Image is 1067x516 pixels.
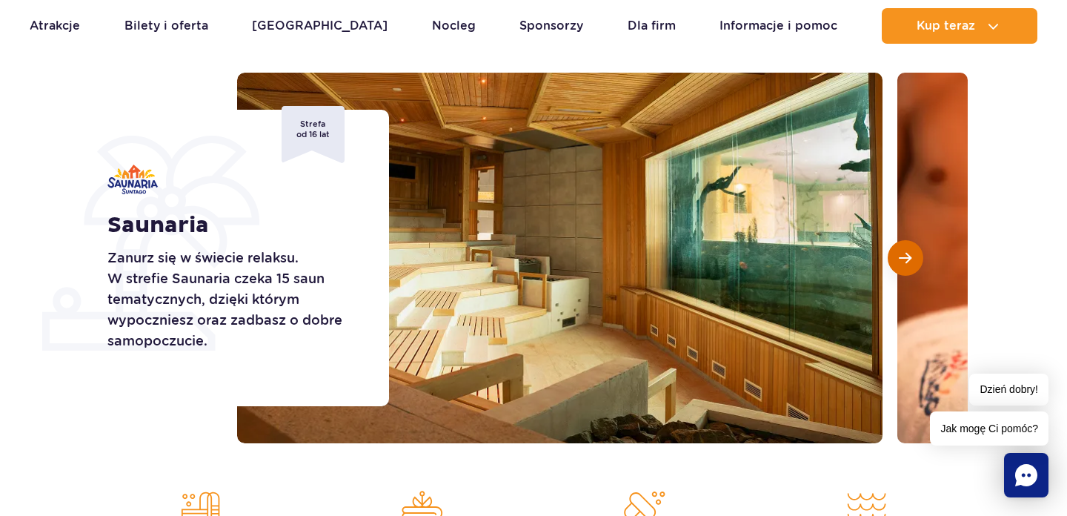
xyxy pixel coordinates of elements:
a: Atrakcje [30,8,80,44]
div: Strefa od 16 lat [282,106,345,163]
button: Kup teraz [882,8,1037,44]
a: Nocleg [432,8,476,44]
img: Saunaria [107,165,158,194]
a: Informacje i pomoc [719,8,837,44]
span: Kup teraz [917,19,975,33]
span: Dzień dobry! [969,374,1048,406]
a: Dla firm [628,8,676,44]
span: Jak mogę Ci pomóc? [930,411,1048,446]
button: Następny slajd [888,240,923,276]
div: Chat [1004,453,1048,497]
a: [GEOGRAPHIC_DATA] [252,8,388,44]
p: Zanurz się w świecie relaksu. W strefie Saunaria czeka 15 saun tematycznych, dzięki którym wypocz... [107,248,356,351]
h1: Saunaria [107,212,356,239]
a: Bilety i oferta [124,8,208,44]
a: Sponsorzy [519,8,583,44]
